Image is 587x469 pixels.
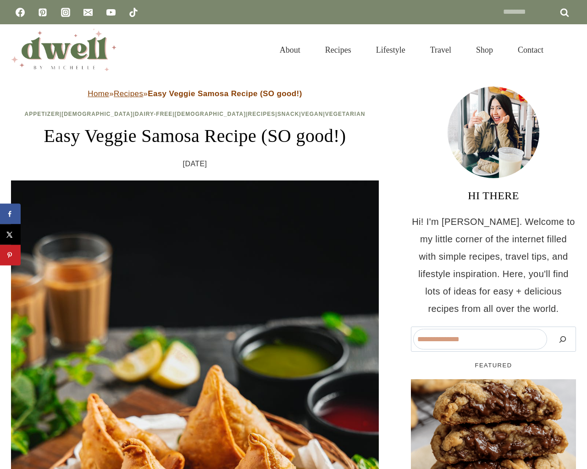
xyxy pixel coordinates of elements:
[175,111,246,117] a: [DEMOGRAPHIC_DATA]
[277,111,299,117] a: Snack
[505,34,556,66] a: Contact
[56,3,75,22] a: Instagram
[24,111,365,117] span: | | | | | | |
[411,361,576,370] h5: FEATURED
[124,3,143,22] a: TikTok
[11,3,29,22] a: Facebook
[11,122,379,150] h1: Easy Veggie Samosa Recipe (SO good!)
[148,89,302,98] strong: Easy Veggie Samosa Recipe (SO good!)
[267,34,313,66] a: About
[24,111,59,117] a: Appetizer
[102,3,120,22] a: YouTube
[79,3,97,22] a: Email
[135,111,172,117] a: Dairy-Free
[464,34,505,66] a: Shop
[418,34,464,66] a: Travel
[11,29,116,71] img: DWELL by michelle
[325,111,365,117] a: Vegetarian
[313,34,364,66] a: Recipes
[248,111,276,117] a: Recipes
[33,3,52,22] a: Pinterest
[88,89,109,98] a: Home
[552,329,574,349] button: Search
[114,89,143,98] a: Recipes
[411,213,576,317] p: Hi! I'm [PERSON_NAME]. Welcome to my little corner of the internet filled with simple recipes, tr...
[560,42,576,58] button: View Search Form
[411,187,576,204] h3: HI THERE
[183,157,207,171] time: [DATE]
[301,111,323,117] a: Vegan
[88,89,302,98] span: » »
[267,34,556,66] nav: Primary Navigation
[61,111,133,117] a: [DEMOGRAPHIC_DATA]
[364,34,418,66] a: Lifestyle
